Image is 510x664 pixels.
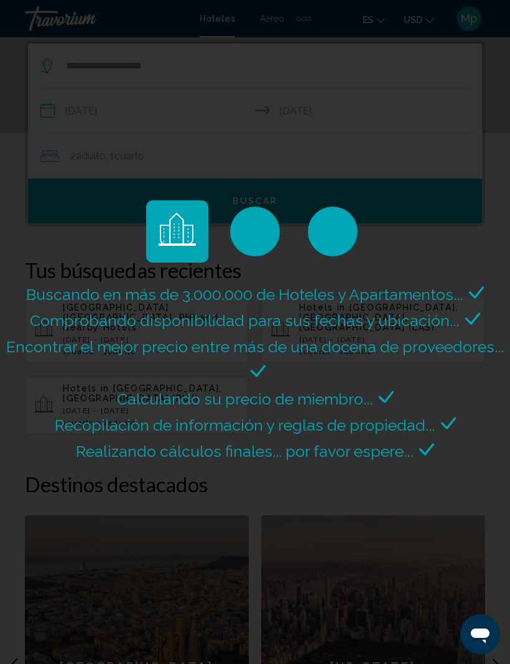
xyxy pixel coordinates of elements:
[30,311,459,330] span: Comprobando disponibilidad para sus fechas y ubicación...
[6,337,504,356] span: Encontrar el mejor precio entre más de una docena de proveedores...
[26,285,463,304] span: Buscando en más de 3.000.000 de Hoteles y Apartamentos...
[76,442,413,461] span: Realizando cálculos finales... por favor espere...
[117,390,373,408] span: Calculando su precio de miembro...
[55,416,435,434] span: Recopilación de información y reglas de propiedad...
[460,614,500,654] iframe: Botón para iniciar la ventana de mensajería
